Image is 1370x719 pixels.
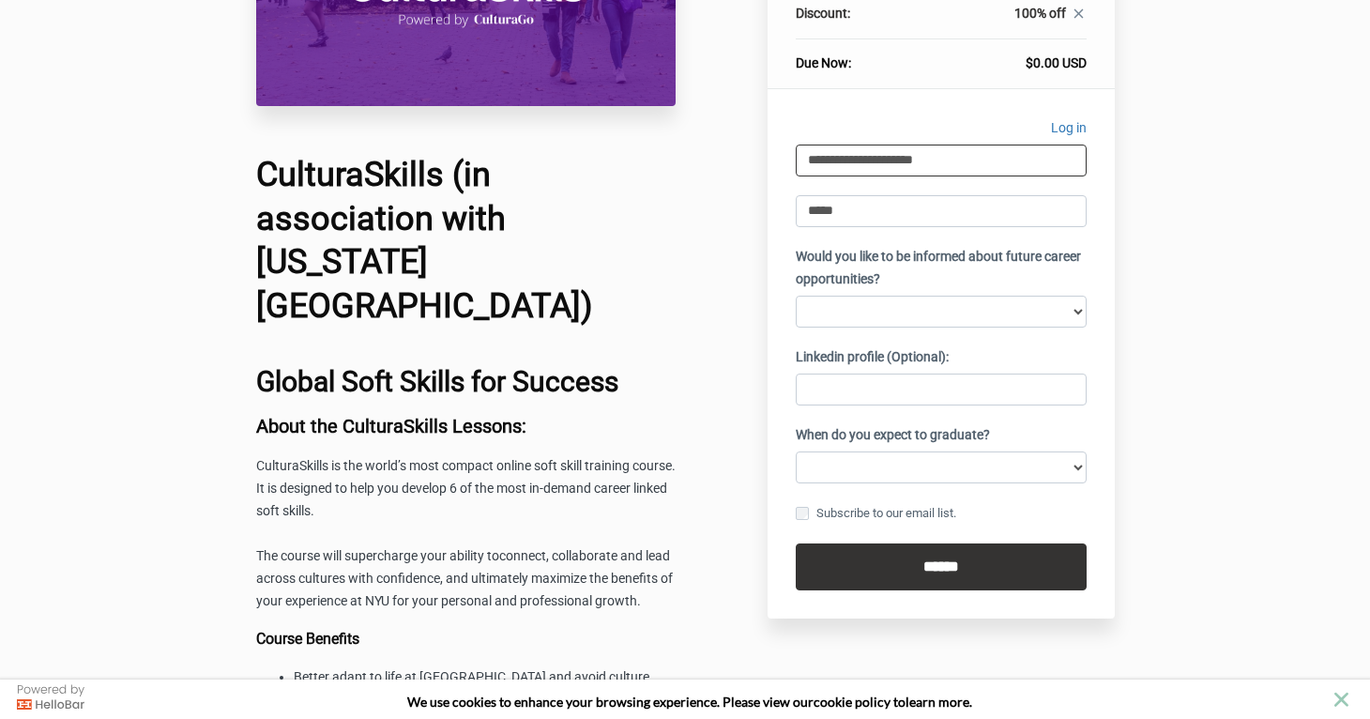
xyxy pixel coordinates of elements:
[796,503,956,524] label: Subscribe to our email list.
[256,416,677,436] h3: About the CulturaSkills Lessons:
[906,694,972,710] span: learn more.
[796,346,949,369] label: Linkedin profile (Optional):
[893,694,906,710] strong: to
[256,365,618,398] b: Global Soft Skills for Success
[256,548,499,563] span: The course will supercharge your ability to
[256,630,359,648] b: Course Benefits
[796,424,990,447] label: When do you expect to graduate?
[796,507,809,520] input: Subscribe to our email list.
[814,694,890,710] a: cookie policy
[256,458,676,518] span: CulturaSkills is the world’s most compact online soft skill training course. It is designed to he...
[1026,55,1087,70] span: $0.00 USD
[1051,117,1087,145] a: Log in
[256,153,677,329] h1: CulturaSkills (in association with [US_STATE][GEOGRAPHIC_DATA])
[1014,6,1066,21] span: 100% off
[407,694,814,710] span: We use cookies to enhance your browsing experience. Please view our
[796,39,918,73] th: Due Now:
[256,548,673,608] span: connect, collaborate and lead across cultures with confidence, and ultimately maximize the benefi...
[1071,6,1087,22] i: close
[796,4,918,39] th: Discount:
[1330,688,1353,711] button: close
[796,246,1087,291] label: Would you like to be informed about future career opportunities?
[294,669,649,707] span: Better adapt to life at [GEOGRAPHIC_DATA] and avoid culture shock
[1066,6,1087,26] a: close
